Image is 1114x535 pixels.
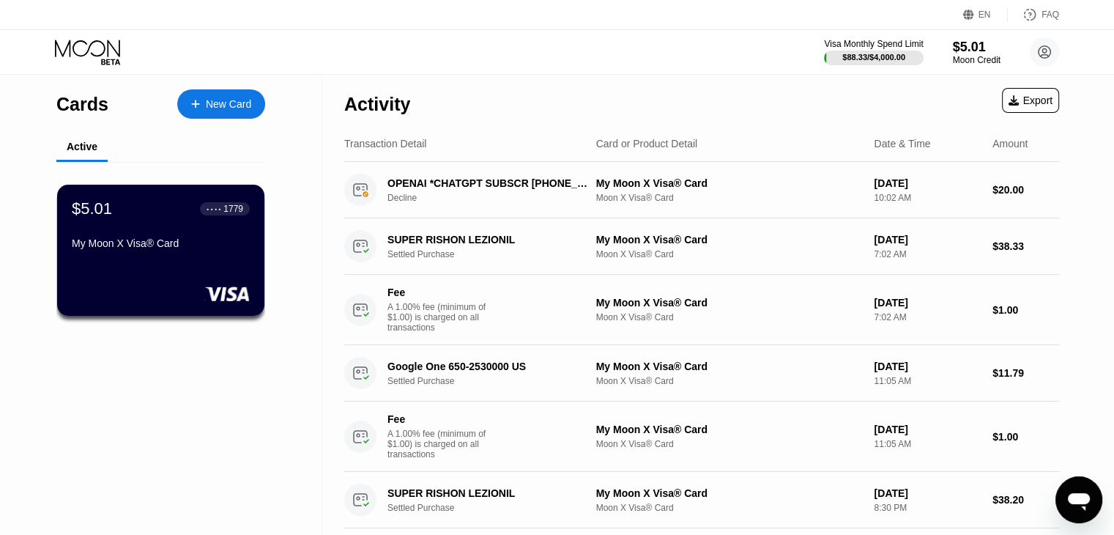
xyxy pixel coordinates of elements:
div: Google One 650-2530000 US [387,361,588,372]
div: Transaction Detail [344,138,426,150]
div: Settled Purchase [387,376,604,386]
div: New Card [206,98,251,111]
div: Fee [387,287,490,298]
div: [DATE] [874,297,981,309]
div: My Moon X Visa® Card [596,424,863,435]
div: Moon X Visa® Card [596,439,863,449]
div: $88.33 / $4,000.00 [842,53,905,62]
div: A 1.00% fee (minimum of $1.00) is charged on all transactions [387,429,497,460]
div: $5.01● ● ● ●1779My Moon X Visa® Card [57,185,264,316]
div: Moon Credit [953,55,1000,65]
div: Moon X Visa® Card [596,312,863,322]
div: FeeA 1.00% fee (minimum of $1.00) is charged on all transactionsMy Moon X Visa® CardMoon X Visa® ... [344,402,1059,472]
div: New Card [177,89,265,119]
div: 7:02 AM [874,249,981,259]
div: [DATE] [874,487,981,499]
div: [DATE] [874,424,981,435]
div: $1.00 [992,431,1059,443]
div: Active [67,141,97,152]
div: Google One 650-2530000 USSettled PurchaseMy Moon X Visa® CardMoon X Visa® Card[DATE]11:05 AM$11.79 [344,345,1059,402]
div: [DATE] [874,361,981,372]
div: My Moon X Visa® Card [596,177,863,189]
div: My Moon X Visa® Card [596,234,863,246]
div: My Moon X Visa® Card [596,297,863,309]
div: FAQ [1041,10,1059,20]
div: Export [1009,95,1052,106]
div: 11:05 AM [874,439,981,449]
div: Visa Monthly Spend Limit$88.33/$4,000.00 [824,39,923,65]
div: 7:02 AM [874,312,981,322]
div: 10:02 AM [874,193,981,203]
div: SUPER RISHON LEZIONILSettled PurchaseMy Moon X Visa® CardMoon X Visa® Card[DATE]7:02 AM$38.33 [344,218,1059,275]
div: EN [979,10,991,20]
div: 1779 [223,204,243,214]
div: Decline [387,193,604,203]
div: SUPER RISHON LEZIONILSettled PurchaseMy Moon X Visa® CardMoon X Visa® Card[DATE]8:30 PM$38.20 [344,472,1059,528]
div: Moon X Visa® Card [596,376,863,386]
div: $38.20 [992,494,1059,506]
div: Visa Monthly Spend Limit [824,39,923,49]
div: My Moon X Visa® Card [596,361,863,372]
div: $5.01 [72,199,112,218]
div: My Moon X Visa® Card [596,487,863,499]
div: My Moon X Visa® Card [72,237,250,249]
div: EN [963,7,1008,22]
div: FAQ [1008,7,1059,22]
div: Moon X Visa® Card [596,503,863,513]
div: SUPER RISHON LEZIONIL [387,487,588,499]
div: $11.79 [992,367,1059,379]
div: $5.01 [953,40,1000,55]
iframe: Button to launch messaging window [1055,476,1102,523]
div: $20.00 [992,184,1059,196]
div: ● ● ● ● [207,207,221,211]
div: 11:05 AM [874,376,981,386]
div: FeeA 1.00% fee (minimum of $1.00) is charged on all transactionsMy Moon X Visa® CardMoon X Visa® ... [344,275,1059,345]
div: [DATE] [874,234,981,246]
div: SUPER RISHON LEZIONIL [387,234,588,246]
div: Moon X Visa® Card [596,249,863,259]
div: Settled Purchase [387,249,604,259]
div: Amount [992,138,1028,150]
div: OPENAI *CHATGPT SUBSCR [PHONE_NUMBER] USDeclineMy Moon X Visa® CardMoon X Visa® Card[DATE]10:02 A... [344,162,1059,218]
div: Cards [56,94,108,115]
div: [DATE] [874,177,981,189]
div: Settled Purchase [387,503,604,513]
div: Card or Product Detail [596,138,698,150]
div: Moon X Visa® Card [596,193,863,203]
div: Export [1002,88,1059,113]
div: $1.00 [992,304,1059,316]
div: $38.33 [992,240,1059,252]
div: OPENAI *CHATGPT SUBSCR [PHONE_NUMBER] US [387,177,588,189]
div: A 1.00% fee (minimum of $1.00) is charged on all transactions [387,302,497,333]
div: Activity [344,94,410,115]
div: Fee [387,413,490,425]
div: $5.01Moon Credit [953,40,1000,65]
div: 8:30 PM [874,503,981,513]
div: Date & Time [874,138,930,150]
